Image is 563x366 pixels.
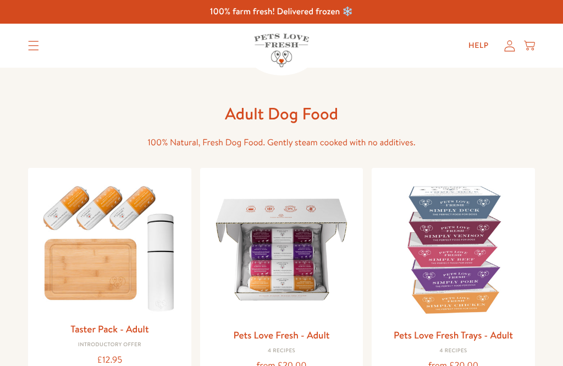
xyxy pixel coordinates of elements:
[70,322,148,336] a: Taster Pack - Adult
[233,328,329,342] a: Pets Love Fresh - Adult
[19,32,48,59] summary: Translation missing: en.sections.header.menu
[254,34,309,67] img: Pets Love Fresh
[37,342,183,348] div: Introductory Offer
[380,177,526,323] img: Pets Love Fresh Trays - Adult
[380,348,526,354] div: 4 Recipes
[37,177,183,316] img: Taster Pack - Adult
[209,177,355,323] img: Pets Love Fresh - Adult
[394,328,513,342] a: Pets Love Fresh Trays - Adult
[209,348,355,354] div: 4 Recipes
[106,103,457,124] h1: Adult Dog Food
[147,136,415,149] span: 100% Natural, Fresh Dog Food. Gently steam cooked with no additives.
[460,35,498,57] a: Help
